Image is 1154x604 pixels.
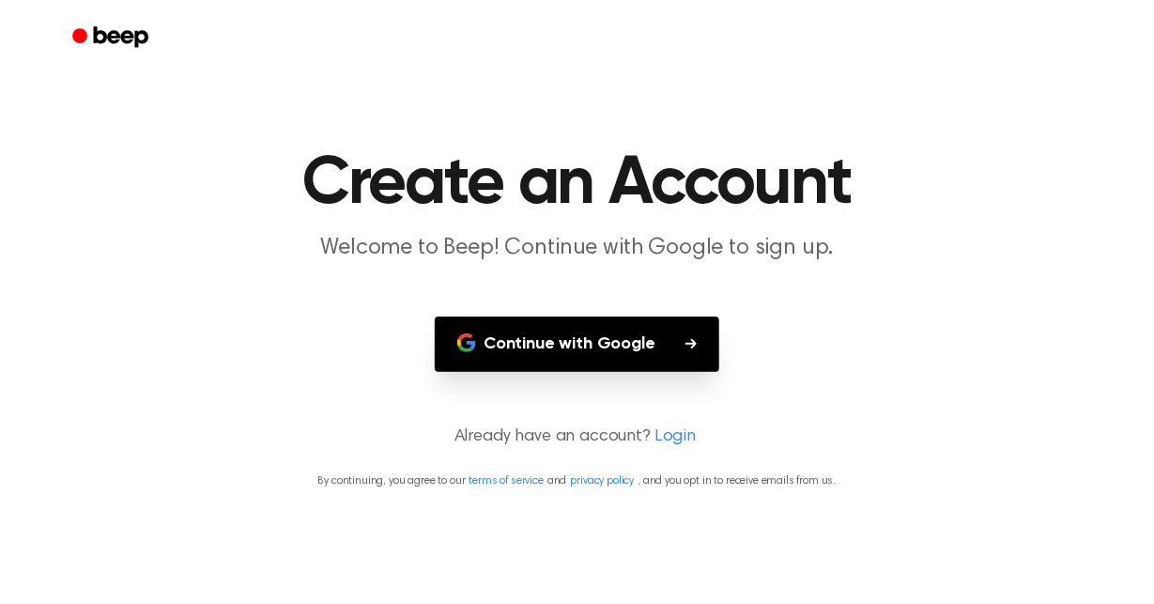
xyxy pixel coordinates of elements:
p: By continuing, you agree to our and , and you opt in to receive emails from us. [23,472,1131,489]
h1: Create an Account [97,150,1058,218]
p: Already have an account? [23,425,1131,450]
a: terms of service [469,475,544,487]
a: Beep [59,20,165,56]
p: Welcome to Beep! Continue with Google to sign up. [217,233,938,264]
button: Continue with Google [435,317,719,372]
a: Login [654,425,696,450]
a: privacy policy [571,475,635,487]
